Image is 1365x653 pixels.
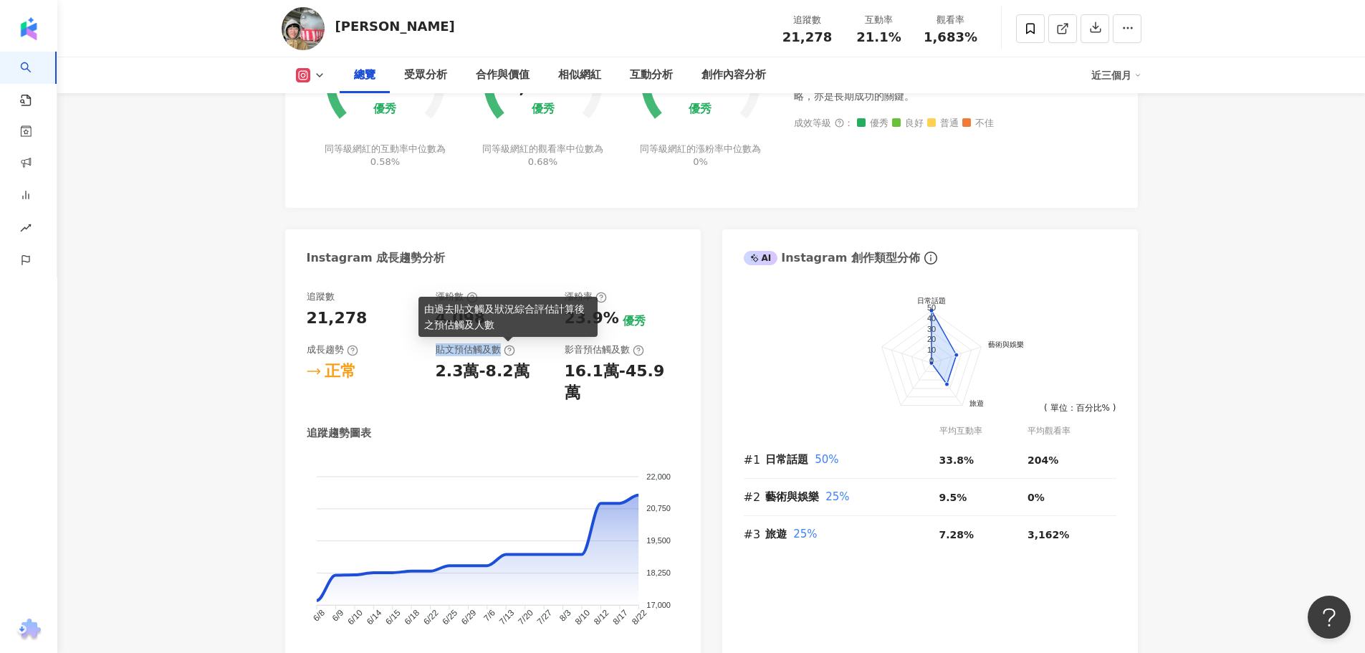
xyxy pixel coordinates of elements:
div: 由過去貼文觸及狀況綜合評估計算後之預估觸及人數 [418,297,598,337]
tspan: 22,000 [646,472,671,481]
div: 16.1萬-45.9萬 [565,361,679,405]
span: 204% [1028,454,1058,466]
img: logo icon [17,17,40,40]
div: 成效等級 ： [794,118,1116,129]
text: 10 [926,345,935,354]
tspan: 6/15 [383,608,403,627]
div: 追蹤趨勢圖表 [307,426,371,441]
div: 同等級網紅的漲粉率中位數為 [638,143,763,168]
tspan: 6/18 [402,608,421,627]
div: 成長趨勢 [307,343,358,356]
div: 優秀 [532,103,555,116]
div: 21,278 [307,308,368,330]
div: 追蹤數 [780,13,835,27]
span: 藝術與娛樂 [765,490,819,503]
div: 優秀 [689,103,712,116]
tspan: 8/17 [610,608,630,627]
span: 不佳 [962,118,994,129]
span: 33.8% [939,454,974,466]
text: 30 [926,325,935,333]
div: 互動分析 [630,67,673,84]
tspan: 8/3 [557,608,573,624]
span: 普通 [927,118,959,129]
div: 受眾分析 [404,67,447,84]
div: 平均觀看率 [1028,424,1116,438]
div: 漲粉數 [436,290,478,303]
text: 50 [926,304,935,313]
div: #2 [744,488,765,506]
span: 良好 [892,118,924,129]
span: 3,162% [1028,529,1069,540]
tspan: 8/22 [629,608,648,627]
text: 日常話題 [917,297,946,305]
div: 優秀 [373,103,396,116]
tspan: 6/10 [345,608,365,627]
div: Instagram 成長趨勢分析 [307,250,446,266]
tspan: 6/25 [440,608,459,627]
iframe: Help Scout Beacon - Open [1308,596,1351,639]
div: 觀看率 [924,13,978,27]
span: 1,683% [924,30,977,44]
tspan: 8/10 [573,608,592,627]
div: 追蹤數 [307,290,335,303]
span: 旅遊 [765,528,787,540]
text: 旅遊 [969,399,983,407]
div: 合作與價值 [476,67,530,84]
tspan: 7/6 [482,608,497,624]
div: 優秀 [623,313,646,329]
span: 50% [815,453,838,466]
tspan: 6/22 [421,608,441,627]
img: KOL Avatar [282,7,325,50]
span: rise [20,214,32,246]
img: chrome extension [15,619,43,642]
div: 平均互動率 [939,424,1028,438]
span: 日常話題 [765,453,808,466]
tspan: 6/14 [364,608,383,627]
tspan: 6/8 [311,608,327,624]
span: 優秀 [857,118,889,129]
div: 同等級網紅的互動率中位數為 [322,143,448,168]
div: AI [744,251,778,265]
text: 藝術與娛樂 [988,340,1024,348]
div: 相似網紅 [558,67,601,84]
tspan: 6/9 [330,608,345,624]
span: 21.1% [856,30,901,44]
div: 正常 [325,361,356,383]
tspan: 17,000 [646,601,671,609]
div: 漲粉率 [565,290,607,303]
tspan: 18,250 [646,568,671,577]
tspan: 7/13 [497,608,516,627]
text: 20 [926,335,935,344]
text: 0 [929,356,933,365]
div: 同等級網紅的觀看率中位數為 [480,143,605,168]
span: 0% [693,156,708,167]
text: 40 [926,314,935,323]
span: 25% [793,528,817,540]
tspan: 19,500 [646,537,671,545]
span: 7.28% [939,529,974,540]
div: #1 [744,451,765,469]
tspan: 8/12 [592,608,611,627]
div: 影音預估觸及數 [565,343,644,356]
div: [PERSON_NAME] [335,17,455,35]
a: search [20,52,49,108]
div: 貼文預估觸及數 [436,343,515,356]
div: 創作內容分析 [701,67,766,84]
div: 2.3萬-8.2萬 [436,361,530,383]
span: 21,278 [782,29,832,44]
span: 0.58% [370,156,400,167]
span: 0% [1028,492,1045,503]
tspan: 7/27 [535,608,554,627]
tspan: 7/20 [516,608,535,627]
tspan: 6/29 [459,608,479,627]
div: 互動率 [852,13,906,27]
tspan: 20,750 [646,505,671,513]
span: 9.5% [939,492,967,503]
div: #3 [744,525,765,543]
div: Instagram 創作類型分佈 [744,250,920,266]
span: info-circle [922,249,939,267]
div: 近三個月 [1091,64,1141,87]
div: 總覽 [354,67,375,84]
span: 0.68% [528,156,557,167]
span: 25% [825,490,849,503]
